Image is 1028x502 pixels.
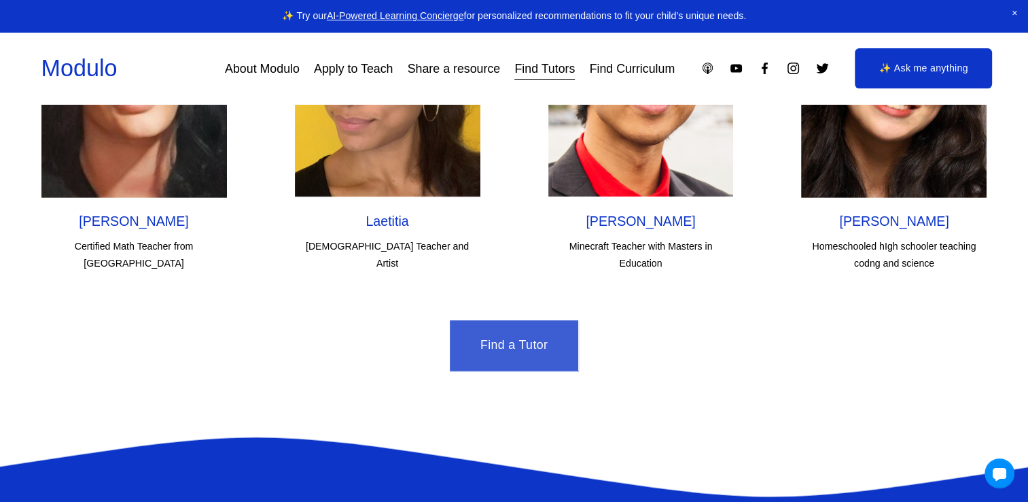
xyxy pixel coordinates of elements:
a: Find a Tutor [450,320,578,371]
a: Modulo [41,55,118,81]
p: Minecraft Teacher with Masters in Education [548,238,734,273]
p: Certified Math Teacher from [GEOGRAPHIC_DATA] [41,238,227,273]
p: Homeschooled hIgh schooler teaching codng and science [801,238,987,273]
a: Instagram [786,61,800,76]
a: Find Curriculum [590,56,675,81]
a: YouTube [729,61,743,76]
h2: [PERSON_NAME] [41,213,227,231]
h2: [PERSON_NAME] [801,213,987,231]
a: Apply to Teach [314,56,393,81]
h2: [PERSON_NAME] [548,213,734,231]
a: ✨ Ask me anything [855,48,992,89]
a: Find Tutors [514,56,575,81]
a: About Modulo [225,56,300,81]
a: Share a resource [408,56,501,81]
a: AI-Powered Learning Concierge [327,10,464,21]
a: Twitter [815,61,830,76]
h2: Laetitia [295,213,480,231]
a: Facebook [758,61,772,76]
a: Apple Podcasts [701,61,715,76]
p: [DEMOGRAPHIC_DATA] Teacher and Artist [295,238,480,273]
